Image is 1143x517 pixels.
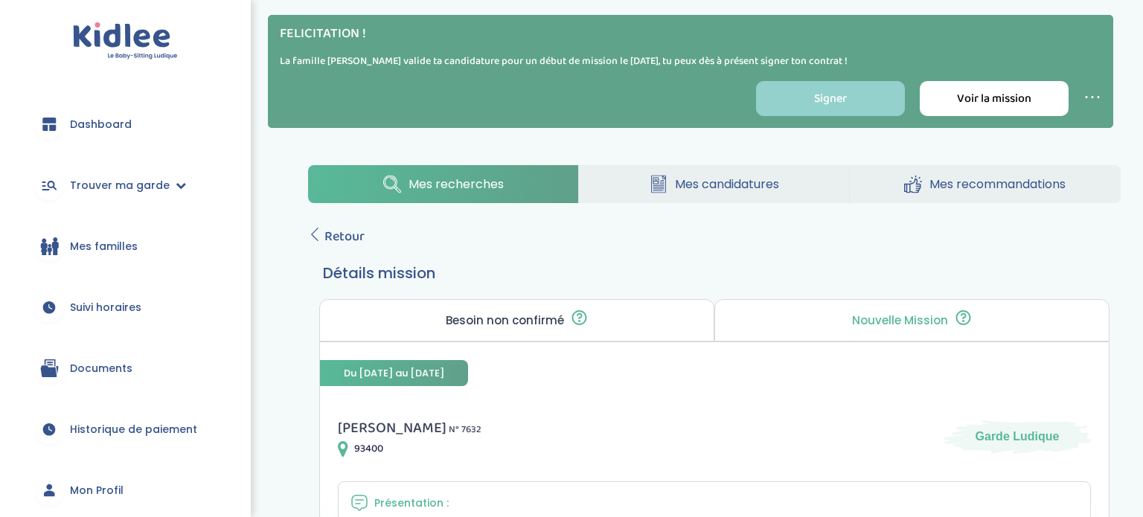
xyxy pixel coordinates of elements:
[70,239,138,254] span: Mes familles
[850,165,1121,203] a: Mes recommandations
[929,175,1066,193] span: Mes recommandations
[675,175,779,193] span: Mes candidatures
[449,422,481,437] span: N° 7632
[73,22,178,60] img: logo.svg
[22,463,228,517] a: Mon Profil
[70,483,124,498] span: Mon Profil
[280,27,1101,42] h4: FELICITATION !
[70,178,170,193] span: Trouver ma garde
[22,219,228,273] a: Mes familles
[323,262,1106,284] h3: Détails mission
[957,89,1031,108] span: Voir la mission
[70,117,132,132] span: Dashboard
[22,402,228,456] a: Historique de paiement
[308,226,365,247] a: Retour
[70,361,132,376] span: Documents
[1083,83,1101,112] a: ⋯
[280,54,1101,69] p: La famille [PERSON_NAME] valide ta candidature pour un début de mission le [DATE], tu peux dès à ...
[70,422,197,437] span: Historique de paiement
[70,300,141,315] span: Suivi horaires
[22,280,228,334] a: Suivi horaires
[354,441,383,457] span: 93400
[22,158,228,212] a: Trouver ma garde
[22,97,228,151] a: Dashboard
[579,165,849,203] a: Mes candidatures
[852,315,948,327] p: Nouvelle Mission
[324,226,365,247] span: Retour
[374,495,449,511] span: Présentation :
[409,175,504,193] span: Mes recherches
[338,416,446,440] span: [PERSON_NAME]
[308,165,578,203] a: Mes recherches
[756,81,905,116] a: Signer
[320,360,468,386] span: Du [DATE] au [DATE]
[920,81,1069,116] a: Voir la mission
[446,315,564,327] p: Besoin non confirmé
[22,341,228,395] a: Documents
[976,428,1060,445] span: Garde Ludique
